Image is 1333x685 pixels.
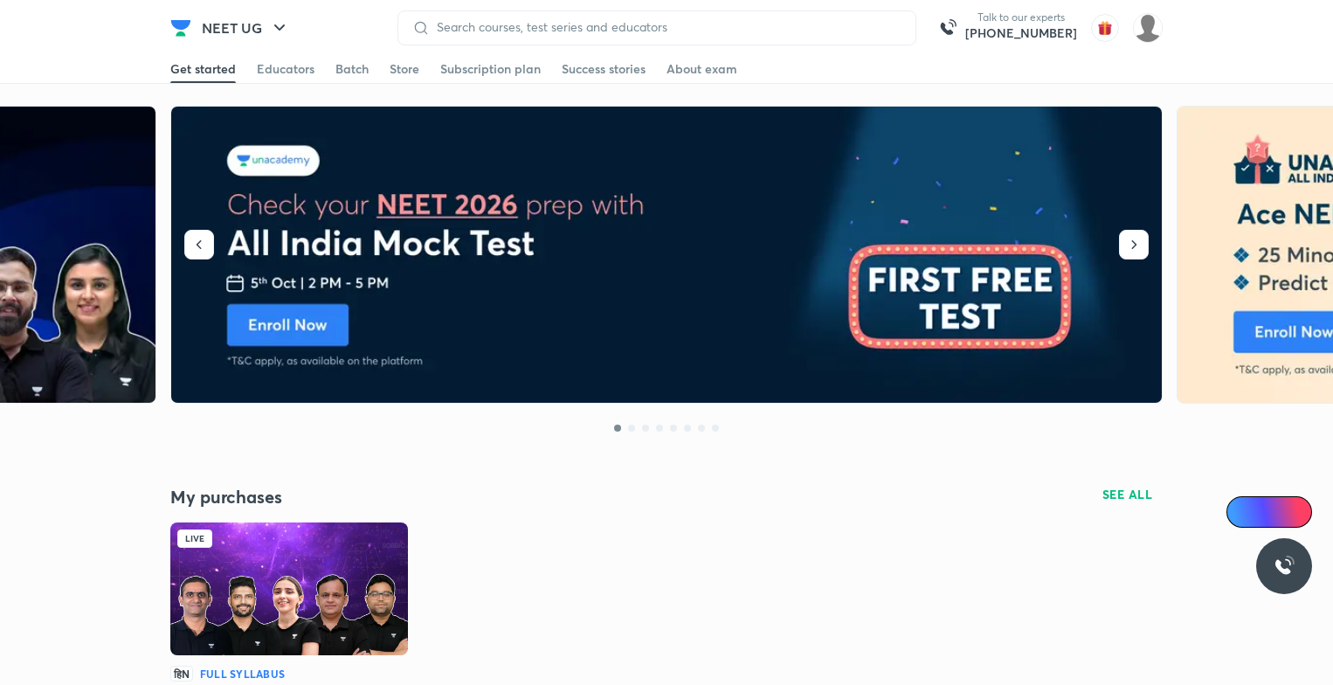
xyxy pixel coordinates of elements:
[666,60,737,78] div: About exam
[390,55,419,83] a: Store
[965,24,1077,42] a: [PHONE_NUMBER]
[257,60,314,78] div: Educators
[335,60,369,78] div: Batch
[1255,505,1302,519] span: Ai Doubts
[200,666,285,682] h6: Full Syllabus
[170,60,236,78] div: Get started
[562,55,646,83] a: Success stories
[170,17,191,38] img: Company Logo
[1092,481,1164,509] button: SEE ALL
[170,486,666,509] h4: My purchases
[1091,14,1119,42] img: avatar
[1237,505,1251,519] img: Icon
[177,529,212,548] div: Live
[965,10,1077,24] p: Talk to our experts
[335,55,369,83] a: Batch
[1133,13,1163,43] img: shruti gupta
[440,60,541,78] div: Subscription plan
[440,55,541,83] a: Subscription plan
[170,55,236,83] a: Get started
[1226,496,1312,528] a: Ai Doubts
[191,10,300,45] button: NEET UG
[170,522,408,655] img: Batch Thumbnail
[257,55,314,83] a: Educators
[170,666,193,682] p: हिN
[562,60,646,78] div: Success stories
[930,10,965,45] img: call-us
[390,60,419,78] div: Store
[1102,488,1153,501] span: SEE ALL
[666,55,737,83] a: About exam
[1274,556,1295,577] img: ttu
[430,20,901,34] input: Search courses, test series and educators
